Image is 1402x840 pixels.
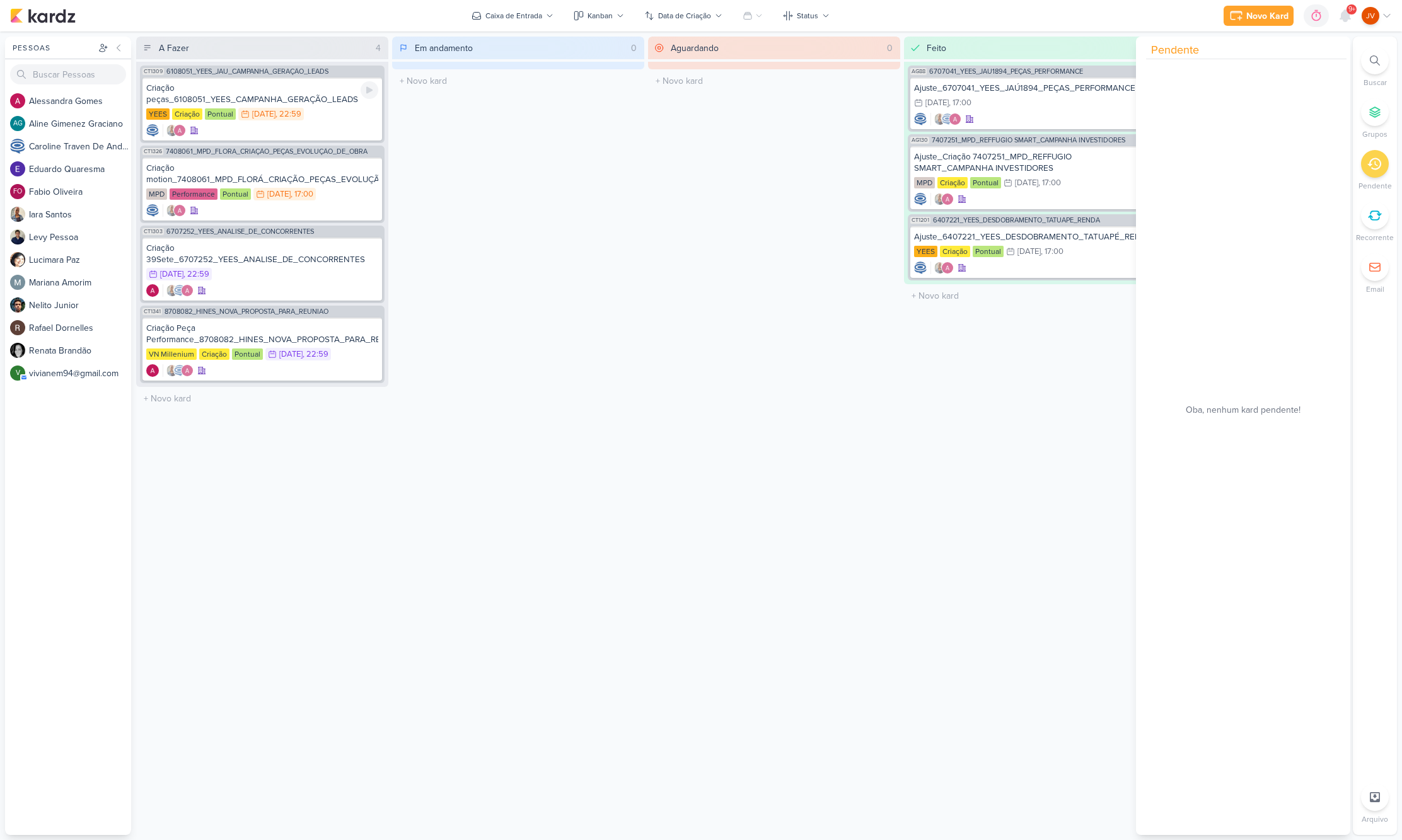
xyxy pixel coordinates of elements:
[146,124,159,137] div: Criador(a): Caroline Traven De Andrade
[10,64,126,84] input: Buscar Pessoas
[146,108,170,120] div: YEES
[910,137,929,144] span: AG130
[940,246,970,257] div: Criação
[13,120,23,127] p: AG
[146,163,378,185] div: Criação motion_7408061_MPD_FLORÁ_CRIAÇÃO_PEÇAS_EVOLUÇÃO_DE_OBRA
[934,113,946,125] img: Iara Santos
[10,207,25,222] img: Iara Santos
[172,108,202,120] div: Criação
[146,284,159,297] img: Alessandra Gomes
[146,124,159,137] img: Caroline Traven De Andrade
[1151,42,1199,59] span: Pendente
[166,204,178,217] img: Iara Santos
[930,262,954,274] div: Colaboradores: Iara Santos, Alessandra Gomes
[914,193,927,205] div: Criador(a): Caroline Traven De Andrade
[1353,47,1397,88] li: Ctrl + F
[29,367,131,380] div: v i v i a n e m 9 4 @ g m a i l . c o m
[914,246,937,257] div: YEES
[1348,4,1355,14] span: 9+
[930,193,954,205] div: Colaboradores: Iara Santos, Alessandra Gomes
[929,68,1083,75] span: 6707041_YEES_JAÚ1894_PEÇAS_PERFORMANCE
[173,204,186,217] img: Alessandra Gomes
[29,253,131,267] div: L u c i m a r a P a z
[10,297,25,313] img: Nelito Junior
[882,42,898,55] div: 0
[16,370,20,377] p: v
[10,229,25,245] img: Levy Pessoa
[166,124,178,137] img: Iara Santos
[29,344,131,357] div: R e n a t a B r a n d ã o
[29,276,131,289] div: M a r i a n a A m o r i m
[626,42,642,55] div: 0
[275,110,301,118] div: , 22:59
[166,364,178,377] img: Iara Santos
[941,193,954,205] img: Alessandra Gomes
[10,161,25,176] img: Eduardo Quaresma
[914,231,1146,243] div: Ajuste_6407221_YEES_DESDOBRAMENTO_TATUAPÉ_RENDA
[29,95,131,108] div: A l e s s a n d r a G o m e s
[1362,7,1379,25] div: Joney Viana
[173,364,186,377] img: Caroline Traven De Andrade
[1246,9,1289,23] div: Novo Kard
[166,148,368,155] span: 7408061_MPD_FLORÁ_CRIAÇÃO_PEÇAS_EVOLUÇÃO_DE_OBRA
[146,348,197,360] div: VN Millenium
[914,113,927,125] img: Caroline Traven De Andrade
[10,42,96,54] div: Pessoas
[29,321,131,335] div: R a f a e l D o r n e l l e s
[1015,179,1038,187] div: [DATE]
[142,68,164,75] span: CT1309
[941,262,954,274] img: Alessandra Gomes
[146,83,378,105] div: Criação peças_6108051_YEES_CAMPANHA_GERAÇÃO_LEADS
[10,365,25,381] div: vivianem94@gmail.com
[291,190,313,198] div: , 17:00
[10,8,76,23] img: kardz.app
[173,284,186,297] img: Caroline Traven De Andrade
[10,184,25,199] div: Fabio Oliveira
[29,231,131,244] div: L e v y P e s s o a
[146,364,159,377] img: Alessandra Gomes
[1224,6,1294,26] button: Novo Kard
[949,113,961,125] img: Alessandra Gomes
[166,228,314,235] span: 6707252_YEES_ANALISE_DE_CONCORRENTES
[914,177,935,188] div: MPD
[970,177,1001,188] div: Pontual
[1362,129,1388,140] p: Grupos
[934,193,946,205] img: Iara Santos
[29,185,131,198] div: F a b i o O l i v e i r a
[10,252,25,267] img: Lucimara Paz
[146,284,159,297] div: Criador(a): Alessandra Gomes
[163,204,186,217] div: Colaboradores: Iara Santos, Alessandra Gomes
[146,243,378,265] div: Criação 39Sete_6707252_YEES_ANALISE_DE_CONCORRENTES
[1366,284,1384,295] p: Email
[914,262,927,274] img: Caroline Traven De Andrade
[1356,232,1394,243] p: Recorrente
[163,124,186,137] div: Colaboradores: Iara Santos, Alessandra Gomes
[146,364,159,377] div: Criador(a): Alessandra Gomes
[183,270,209,279] div: , 22:59
[10,320,25,335] img: Rafael Dornelles
[146,204,159,217] div: Criador(a): Caroline Traven De Andrade
[252,110,275,118] div: [DATE]
[29,117,131,130] div: A l i n e G i m e n e z G r a c i a n o
[941,113,954,125] img: Caroline Traven De Andrade
[173,124,186,137] img: Alessandra Gomes
[146,323,378,345] div: Criação Peça Performance_8708082_HINES_NOVA_PROPOSTA_PARA_REUNIAO
[1017,248,1041,256] div: [DATE]
[166,68,328,75] span: 6108051_YEES_JAÚ_CAMPANHA_GERAÇÃO_LEADS
[165,308,328,315] span: 8708082_HINES_NOVA_PROPOSTA_PARA_REUNIAO
[170,188,217,200] div: Performance
[10,93,25,108] img: Alessandra Gomes
[10,275,25,290] img: Mariana Amorim
[914,83,1146,94] div: Ajuste_6707041_YEES_JAÚ1894_PEÇAS_PERFORMANCE
[139,389,386,408] input: + Novo kard
[371,42,386,55] div: 4
[907,287,1154,305] input: + Novo kard
[1364,77,1387,88] p: Buscar
[10,343,25,358] img: Renata Brandão
[1366,10,1375,21] p: JV
[1362,814,1388,825] p: Arquivo
[163,364,194,377] div: Colaboradores: Iara Santos, Caroline Traven De Andrade, Alessandra Gomes
[932,137,1125,144] span: 7407251_MPD_REFFUGIO SMART_CAMPANHA INVESTIDORES
[937,177,968,188] div: Criação
[199,348,229,360] div: Criação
